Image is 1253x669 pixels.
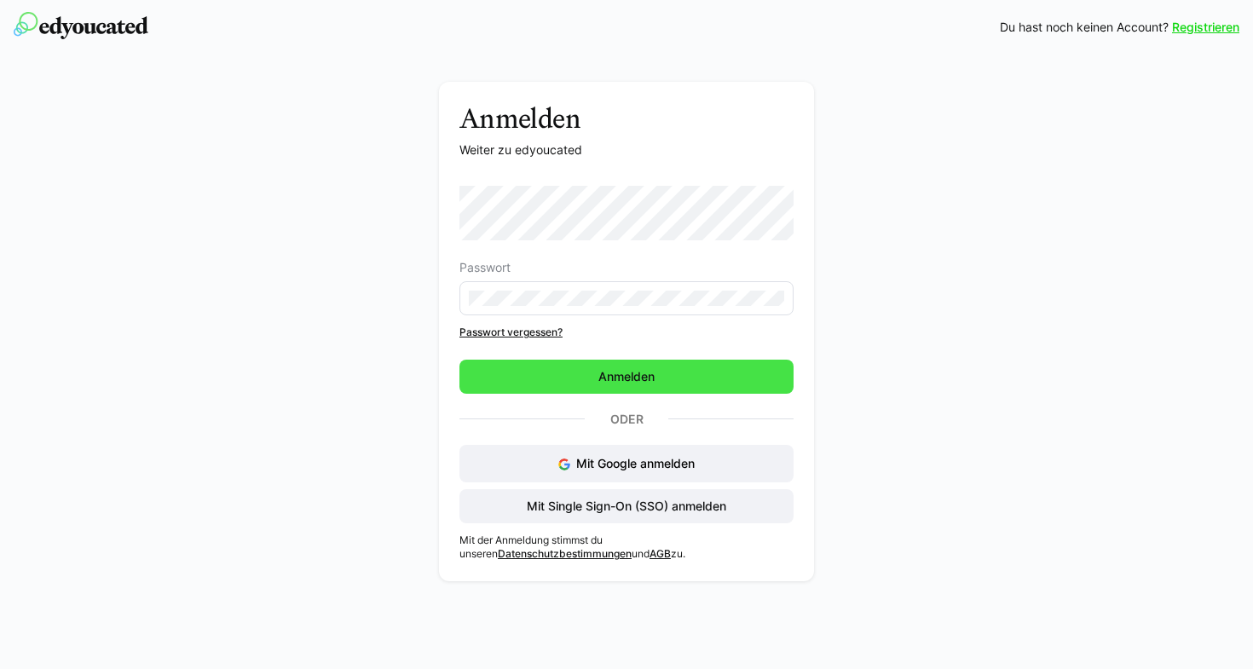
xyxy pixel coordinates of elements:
span: Mit Single Sign-On (SSO) anmelden [524,498,729,515]
span: Passwort [459,261,511,274]
p: Oder [585,407,668,431]
img: edyoucated [14,12,148,39]
h3: Anmelden [459,102,794,135]
button: Mit Google anmelden [459,445,794,482]
a: Passwort vergessen? [459,326,794,339]
a: AGB [650,547,671,560]
span: Anmelden [596,368,657,385]
a: Registrieren [1172,19,1239,36]
span: Mit Google anmelden [576,456,695,470]
p: Mit der Anmeldung stimmst du unseren und zu. [459,533,794,561]
button: Anmelden [459,360,794,394]
p: Weiter zu edyoucated [459,141,794,159]
a: Datenschutzbestimmungen [498,547,632,560]
button: Mit Single Sign-On (SSO) anmelden [459,489,794,523]
span: Du hast noch keinen Account? [1000,19,1169,36]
